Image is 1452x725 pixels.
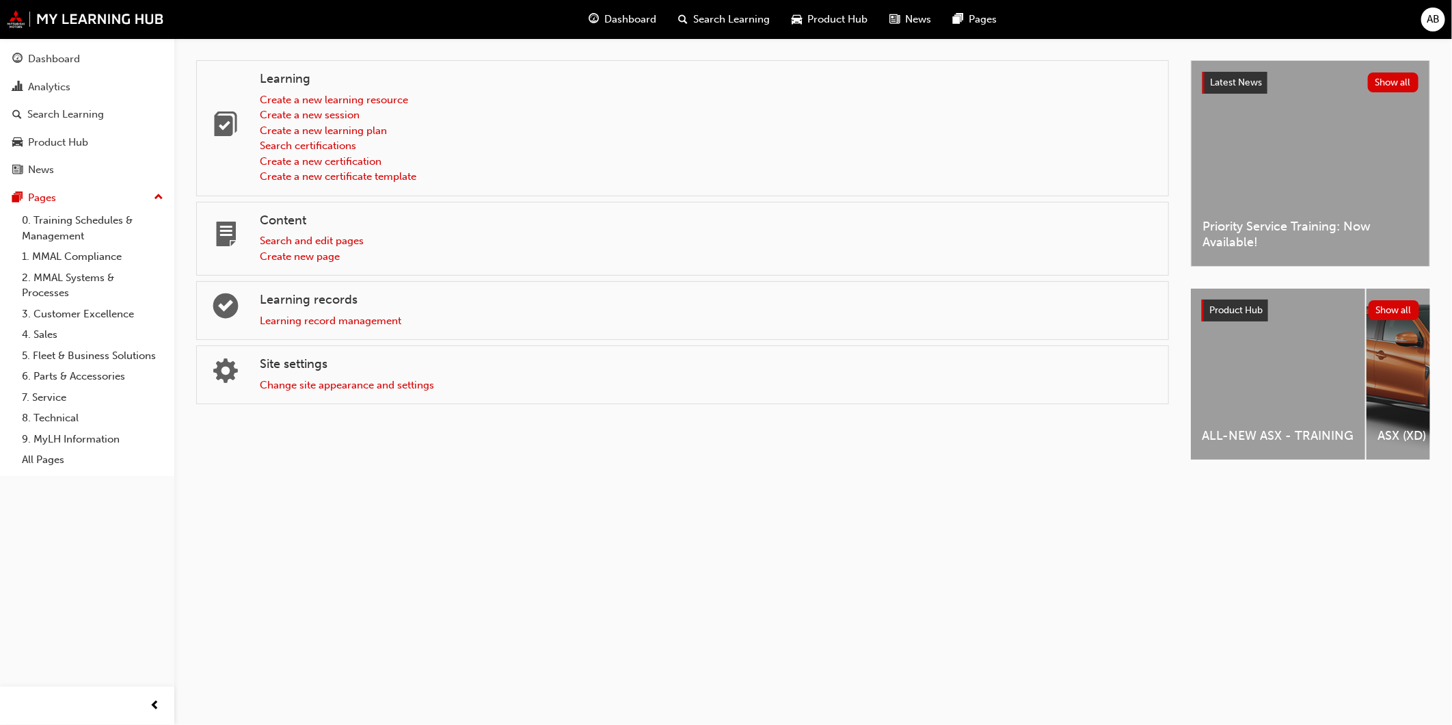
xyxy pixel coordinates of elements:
span: news-icon [12,164,23,176]
a: News [5,157,169,183]
span: up-icon [154,189,163,207]
a: 3. Customer Excellence [16,304,169,325]
span: prev-icon [150,698,161,715]
div: Analytics [28,79,70,95]
a: Latest NewsShow all [1202,72,1419,94]
a: Create a new certification [260,155,381,168]
button: AB [1421,8,1445,31]
a: Search Learning [5,102,169,127]
img: mmal [7,10,164,28]
a: 9. MyLH Information [16,429,169,450]
button: Show all [1368,72,1419,92]
a: Create a new learning plan [260,124,387,137]
a: Create a new session [260,109,360,121]
span: Pages [969,12,997,27]
a: Learning record management [260,315,401,327]
button: Pages [5,185,169,211]
span: cogs-icon [213,360,238,389]
div: Search Learning [27,107,104,122]
span: AB [1427,12,1440,27]
span: chart-icon [12,81,23,94]
span: learning-icon [213,113,238,142]
span: guage-icon [589,11,599,28]
a: Search certifications [260,140,356,152]
span: learningrecord-icon [213,295,238,324]
a: 5. Fleet & Business Solutions [16,345,169,367]
a: Product Hub [5,130,169,155]
a: 0. Training Schedules & Management [16,210,169,246]
span: pages-icon [12,192,23,205]
span: ALL-NEW ASX - TRAINING [1202,428,1354,444]
h4: Site settings [260,357,1157,372]
span: Latest News [1210,77,1262,88]
span: Priority Service Training: Now Available! [1202,219,1419,250]
a: car-iconProduct Hub [781,5,878,34]
button: Show all [1369,300,1420,320]
a: search-iconSearch Learning [667,5,781,34]
a: Create a new learning resource [260,94,408,106]
a: news-iconNews [878,5,942,34]
div: Pages [28,190,56,206]
a: Create a new certificate template [260,170,416,183]
h4: Learning records [260,293,1157,308]
span: News [905,12,931,27]
span: Product Hub [1209,304,1263,316]
a: 6. Parts & Accessories [16,366,169,387]
span: car-icon [12,137,23,149]
span: page-icon [213,223,238,252]
a: Search and edit pages [260,235,364,247]
h4: Content [260,213,1157,228]
span: Search Learning [693,12,770,27]
span: news-icon [889,11,900,28]
a: Product HubShow all [1202,300,1419,321]
a: 2. MMAL Systems & Processes [16,267,169,304]
div: Product Hub [28,135,88,150]
a: guage-iconDashboard [578,5,667,34]
a: All Pages [16,449,169,471]
div: News [28,162,54,178]
a: Analytics [5,75,169,100]
h4: Learning [260,72,1157,87]
button: DashboardAnalyticsSearch LearningProduct HubNews [5,44,169,185]
a: Create new page [260,250,340,263]
span: Product Hub [807,12,868,27]
span: car-icon [792,11,802,28]
a: Latest NewsShow allPriority Service Training: Now Available! [1191,60,1430,267]
a: 4. Sales [16,324,169,345]
a: pages-iconPages [942,5,1008,34]
a: 1. MMAL Compliance [16,246,169,267]
span: search-icon [12,109,22,121]
a: 7. Service [16,387,169,408]
span: guage-icon [12,53,23,66]
a: Change site appearance and settings [260,379,434,391]
span: search-icon [678,11,688,28]
a: Dashboard [5,47,169,72]
a: 8. Technical [16,408,169,429]
a: ALL-NEW ASX - TRAINING [1191,289,1365,460]
span: Dashboard [604,12,656,27]
div: Dashboard [28,51,80,67]
span: pages-icon [953,11,963,28]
